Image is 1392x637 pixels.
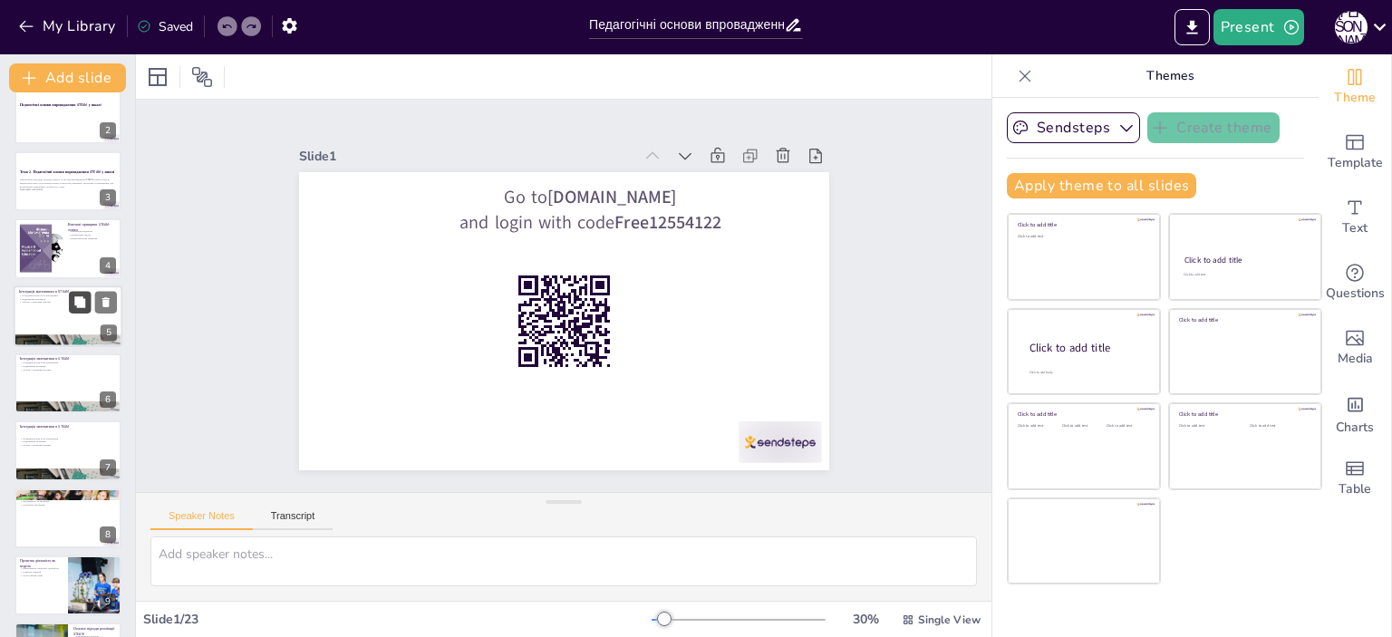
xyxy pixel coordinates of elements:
p: Ключові принципи STEAM-освіти [68,222,116,232]
div: 7 [100,459,116,476]
div: Layout [143,63,172,92]
p: Ефективність проєктної діяльності [20,567,63,571]
p: and login with code [540,113,710,574]
div: Click to add text [1107,424,1147,429]
div: Add a table [1319,446,1391,511]
button: Export to PowerPoint [1174,9,1210,45]
div: 6 [14,353,121,413]
p: Фундаментальна роль математики [19,294,117,297]
p: Застосування знань [20,574,63,577]
button: Apply theme to all slides [1007,173,1196,198]
div: Click to add title [1179,316,1309,323]
div: 6 [100,391,116,408]
p: Інтеграція предметів [68,230,116,234]
div: Add images, graphics, shapes or video [1319,315,1391,381]
p: Зв'язок з реальним життям [20,444,116,448]
button: Sendsteps [1007,112,1140,143]
span: Single View [918,613,981,627]
p: Фундаментальна роль математики [20,362,116,365]
strong: Педагогічні основи впровадження STEAM у школі [20,102,101,107]
div: Slide 1 / 23 [143,611,652,628]
div: 4 [100,257,116,274]
p: Інтеграція математики в STEAM [20,425,116,430]
div: Click to add text [1062,424,1103,429]
div: 30 % [844,611,887,628]
div: 5 [14,285,122,347]
button: Present [1213,9,1304,45]
strong: Free12554122 [574,363,630,472]
div: Click to add title [1179,410,1309,418]
div: Change the overall theme [1319,54,1391,120]
div: Add text boxes [1319,185,1391,250]
div: 8 [100,526,116,543]
p: Роль мистецтва в STEAM [20,492,116,497]
p: Зв'язок з реальним життям [20,368,116,372]
div: Slide 1 [667,84,787,408]
div: Click to add text [1018,235,1147,239]
div: Click to add title [1029,340,1145,355]
button: Duplicate Slide [69,291,91,313]
div: Click to add body [1029,370,1144,374]
div: Get real-time input from your audience [1319,250,1391,315]
span: Charts [1336,418,1374,438]
button: Transcript [253,510,333,530]
div: 7 [14,420,121,480]
p: Інтеграція мистецтва [20,503,116,507]
span: Theme [1334,88,1376,108]
span: Media [1338,349,1373,369]
p: Важливість мистецтва [20,497,116,500]
div: 2 [14,83,121,143]
input: Insert title [589,12,784,38]
div: С [PERSON_NAME] [1335,11,1368,43]
div: Click to add text [1179,424,1236,429]
p: Зв'язок з реальним життям [19,300,117,304]
strong: Тема 2. Педагогічні основи впровадження STEAM у школі [20,169,114,174]
div: Add charts and graphs [1319,381,1391,446]
span: Position [191,66,213,88]
div: 9 [14,555,121,615]
div: 3 [100,189,116,206]
div: Saved [137,18,193,35]
div: Click to add text [1184,273,1304,277]
p: Підвищення мотивації [19,296,117,300]
p: Themes [1039,54,1300,98]
div: Click to add text [1018,424,1058,429]
span: Text [1342,218,1368,238]
div: 5 [101,324,117,341]
div: Click to add title [1018,410,1147,418]
p: Фундаментальна роль математики [20,437,116,440]
strong: [DOMAIN_NAME] [612,306,674,437]
button: Add slide [9,63,126,92]
div: Click to add title [1184,255,1305,265]
p: Інтеграція математики в STEAM [20,356,116,362]
div: Click to add text [1250,424,1307,429]
p: Інтеграція математики в STEAM [19,288,117,294]
button: Create theme [1147,112,1280,143]
span: Questions [1326,284,1385,304]
p: Проєктна діяльність як модель [20,558,63,568]
p: Підвищення мотивації [20,364,116,368]
div: Click to add title [1018,221,1147,228]
p: Основні підходи реалізації STEAM [73,626,116,636]
div: 2 [100,122,116,139]
p: Go to [564,121,734,582]
p: Креативність та інновації [20,499,116,503]
div: 4 [14,218,121,278]
button: Delete Slide [95,291,117,313]
p: Практичний підхід [68,234,116,237]
button: My Library [14,12,123,41]
button: Speaker Notes [150,510,253,530]
p: Розвиток навичок [20,570,63,574]
span: Table [1339,479,1371,499]
div: 3 [14,151,121,211]
button: С [PERSON_NAME] [1335,9,1368,45]
div: Add ready made slides [1319,120,1391,185]
div: 8 [14,488,121,548]
p: Підвищення мотивації [20,440,116,444]
p: Презентація розглядає підходи, моделі та методи впровадження STEAM-освіти в школі, акцентуючи ува... [20,179,116,188]
p: Компетентнісне навчання [68,236,116,240]
div: 9 [100,594,116,610]
p: Generated with [URL] [20,188,116,192]
span: Template [1328,153,1383,173]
